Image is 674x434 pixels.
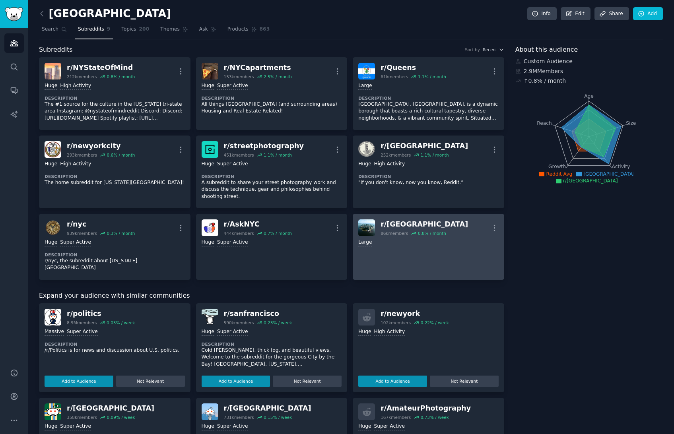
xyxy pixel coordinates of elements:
[60,423,91,430] div: Super Active
[264,415,292,420] div: 0.15 % / week
[5,7,23,21] img: GummySearch logo
[202,328,214,336] div: Huge
[515,57,663,66] div: Custom Audience
[39,8,171,20] h2: [GEOGRAPHIC_DATA]
[584,93,594,99] tspan: Age
[264,152,292,158] div: 1.1 % / month
[224,152,254,158] div: 451k members
[524,77,566,85] div: ↑ 0.8 % / month
[39,214,190,280] a: nycr/nyc939kmembers0.3% / monthHugeSuper ActiveDescriptionr/nyc, the subreddit about [US_STATE][G...
[381,152,411,158] div: 252k members
[381,141,468,151] div: r/ [GEOGRAPHIC_DATA]
[45,341,185,347] dt: Description
[157,23,191,39] a: Themes
[537,120,552,126] tspan: Reach
[217,161,248,168] div: Super Active
[202,403,218,420] img: Seattle
[224,403,311,413] div: r/ [GEOGRAPHIC_DATA]
[227,26,249,33] span: Products
[45,347,185,354] p: /r/Politics is for news and discussion about U.S. politics.
[217,82,248,90] div: Super Active
[224,415,254,420] div: 731k members
[594,7,629,21] a: Share
[39,57,190,130] a: NYStateOfMindr/NYStateOfMind212kmembers0.8% / monthHugeHigh ActivityDescriptionThe #1 source for ...
[202,423,214,430] div: Huge
[45,219,61,236] img: nyc
[217,423,248,430] div: Super Active
[45,63,61,79] img: NYStateOfMind
[45,141,61,158] img: newyorkcity
[45,403,61,420] img: Portland
[353,214,504,280] a: manhattanr/[GEOGRAPHIC_DATA]86kmembers0.8% / monthLarge
[202,141,218,158] img: streetphotography
[45,95,185,101] dt: Description
[60,161,91,168] div: High Activity
[224,63,292,73] div: r/ NYCapartments
[39,291,190,301] span: Expand your audience with similar communities
[374,423,405,430] div: Super Active
[381,231,408,236] div: 86k members
[60,239,91,246] div: Super Active
[358,174,499,179] dt: Description
[430,376,499,387] button: Not Relevant
[202,219,218,236] img: AskNYC
[107,231,135,236] div: 0.3 % / month
[633,7,663,21] a: Add
[116,376,185,387] button: Not Relevant
[358,95,499,101] dt: Description
[217,239,248,246] div: Super Active
[273,376,342,387] button: Not Relevant
[353,57,504,130] a: Queensr/Queens61kmembers1.1% / monthLargeDescription[GEOGRAPHIC_DATA], [GEOGRAPHIC_DATA], is a dy...
[358,219,375,236] img: manhattan
[418,231,446,236] div: 0.8 % / month
[202,347,342,368] p: Cold [PERSON_NAME], thick fog, and beautiful views. Welcome to the subreddit for the gorgeous Cit...
[202,376,270,387] button: Add to Audience
[67,328,98,336] div: Super Active
[202,82,214,90] div: Huge
[224,219,292,229] div: r/ AskNYC
[196,136,348,208] a: streetphotographyr/streetphotography451kmembers1.1% / monthHugeSuper ActiveDescriptionA subreddit...
[67,74,97,79] div: 212k members
[381,74,408,79] div: 61k members
[561,7,590,21] a: Edit
[583,171,635,177] span: [GEOGRAPHIC_DATA]
[546,171,572,177] span: Reddit Avg
[45,239,57,246] div: Huge
[358,423,371,430] div: Huge
[196,57,348,130] a: NYCapartmentsr/NYCapartments153kmembers2.5% / monthHugeSuper ActiveDescriptionAll things [GEOGRAP...
[67,152,97,158] div: 293k members
[224,309,292,319] div: r/ sanfrancisco
[515,67,663,76] div: 2.9M Members
[358,376,427,387] button: Add to Audience
[224,320,254,325] div: 590k members
[202,174,342,179] dt: Description
[67,63,135,73] div: r/ NYStateOfMind
[107,320,135,325] div: 0.03 % / week
[421,152,449,158] div: 1.1 % / month
[160,26,180,33] span: Themes
[67,231,97,236] div: 939k members
[264,231,292,236] div: 0.7 % / month
[45,328,64,336] div: Massive
[45,309,61,325] img: politics
[45,174,185,179] dt: Description
[421,415,449,420] div: 0.73 % / week
[260,26,270,33] span: 863
[107,26,111,33] span: 9
[224,231,254,236] div: 444k members
[374,161,405,168] div: High Activity
[67,219,135,229] div: r/ nyc
[107,74,135,79] div: 0.8 % / month
[67,309,135,319] div: r/ politics
[418,74,446,79] div: 1.1 % / month
[563,178,618,184] span: r/[GEOGRAPHIC_DATA]
[358,82,372,90] div: Large
[515,45,578,55] span: About this audience
[196,214,348,280] a: AskNYCr/AskNYC444kmembers0.7% / monthHugeSuper Active
[202,63,218,79] img: NYCapartments
[39,45,73,55] span: Subreddits
[202,179,342,200] p: A subreddit to share your street photography work and discuss the technique, gear and philosophie...
[358,161,371,168] div: Huge
[548,164,566,169] tspan: Growth
[202,239,214,246] div: Huge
